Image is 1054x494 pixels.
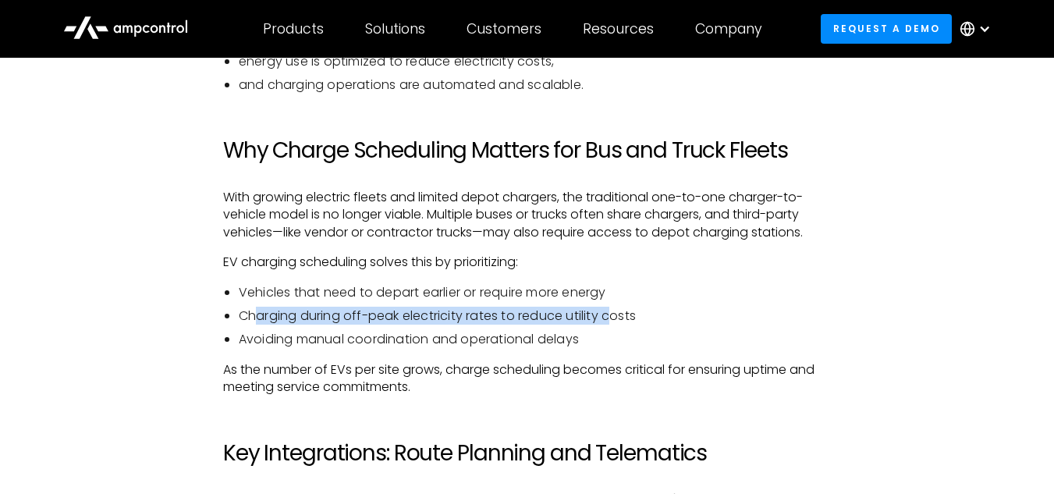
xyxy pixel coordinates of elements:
h2: Key Integrations: Route Planning and Telematics [223,440,831,467]
div: Resources [583,20,654,37]
div: Solutions [365,20,425,37]
div: Company [695,20,762,37]
div: Products [263,20,324,37]
li: Vehicles that need to depart earlier or require more energy [239,284,831,301]
p: As the number of EVs per site grows, charge scheduling becomes critical for ensuring uptime and m... [223,361,831,396]
h2: Why Charge Scheduling Matters for Bus and Truck Fleets [223,137,831,164]
li: Charging during off-peak electricity rates to reduce utility costs [239,307,831,325]
p: With growing electric fleets and limited depot chargers, the traditional one-to-one charger-to-ve... [223,189,831,241]
div: Customers [467,20,541,37]
li: energy use is optimized to reduce electricity costs, [239,53,831,70]
li: Avoiding manual coordination and operational delays [239,331,831,348]
li: and charging operations are automated and scalable. [239,76,831,94]
p: EV charging scheduling solves this by prioritizing: [223,254,831,271]
a: Request a demo [821,14,952,43]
